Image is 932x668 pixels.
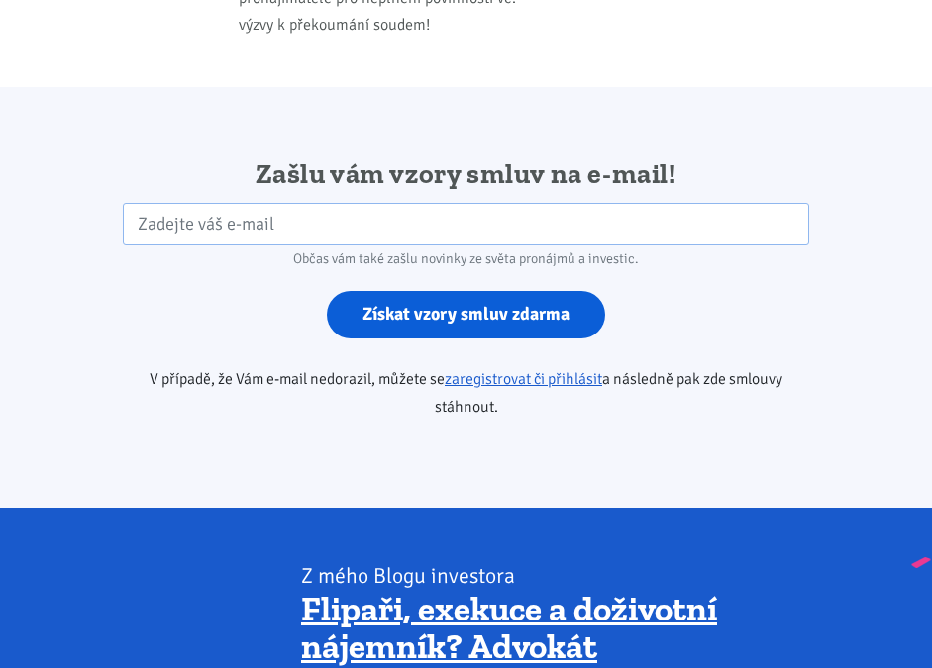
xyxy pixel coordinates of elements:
p: V případě, že Vám e-mail nedorazil, můžete se a následně pak zde smlouvy stáhnout. [123,365,809,421]
div: Občas vám také zašlu novinky ze světa pronájmů a investic. [123,245,809,273]
div: Z mého Blogu investora [301,562,809,590]
a: zaregistrovat či přihlásit [445,369,602,389]
input: Zadejte váš e-mail [123,203,809,245]
input: Získat vzory smluv zdarma [327,291,605,339]
h2: Zašlu vám vzory smluv na e-mail! [123,156,809,192]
